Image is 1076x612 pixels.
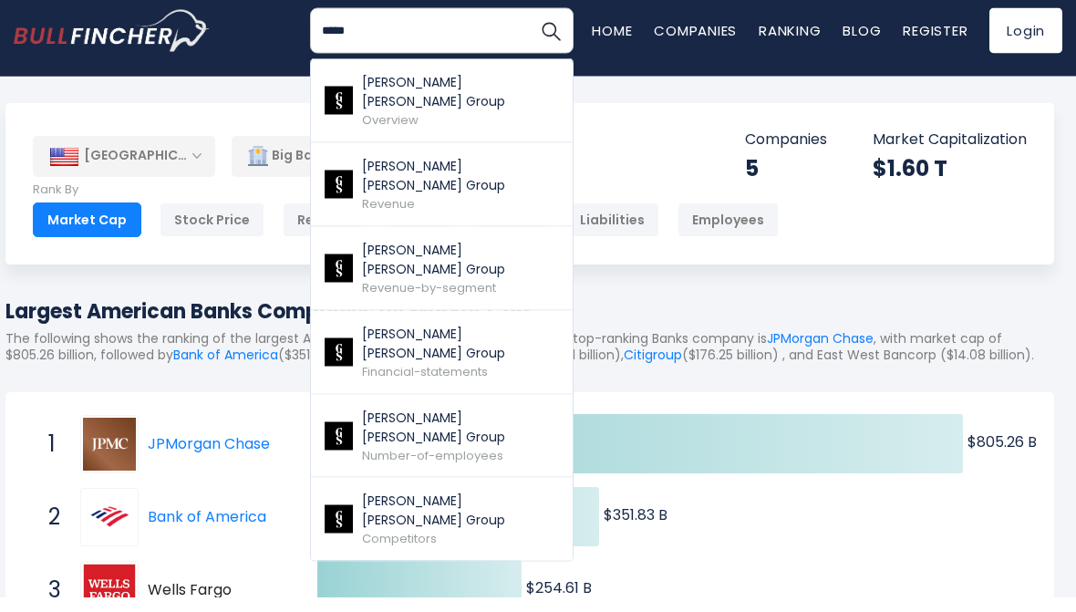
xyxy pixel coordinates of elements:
[33,218,141,253] div: Market Cap
[148,449,270,470] a: JPMorgan Chase
[362,506,560,545] p: [PERSON_NAME] [PERSON_NAME] Group
[5,346,1054,379] p: The following shows the ranking of the largest American companies by market cap. The top-ranking ...
[80,430,148,489] a: JPMorgan Chase
[14,25,210,67] a: Go to homepage
[967,447,1037,468] text: $805.26 B
[39,517,57,548] span: 2
[592,36,632,55] a: Home
[873,146,1027,165] p: Market Capitalization
[362,88,560,126] p: [PERSON_NAME] [PERSON_NAME] Group
[362,294,496,311] span: Revenue-by-segment
[565,218,659,253] div: Liabilities
[678,218,779,253] div: Employees
[5,312,1054,342] h1: Largest American Banks Companies by Market Cap
[767,345,874,363] a: JPMorgan Chase
[148,522,266,543] a: Bank of America
[843,36,881,55] a: Blog
[83,433,136,486] img: JPMorgan Chase
[83,506,136,559] img: Bank of America
[232,150,551,192] div: Big Banks
[759,36,821,55] a: Ranking
[989,23,1062,68] a: Login
[362,545,437,562] span: Competitors
[14,25,210,67] img: bullfincher logo
[362,171,560,210] p: [PERSON_NAME] [PERSON_NAME] Group
[624,361,682,379] a: Citigroup
[311,158,574,242] a: [PERSON_NAME] [PERSON_NAME] Group Revenue
[160,218,264,253] div: Stock Price
[39,444,57,475] span: 1
[311,242,574,326] a: [PERSON_NAME] [PERSON_NAME] Group Revenue-by-segment
[33,198,779,213] p: Rank By
[873,170,1027,198] div: $1.60 T
[362,423,560,462] p: [PERSON_NAME] [PERSON_NAME] Group
[283,218,368,253] div: Revenue
[311,410,574,493] a: [PERSON_NAME] [PERSON_NAME] Group Number-of-employees
[311,493,574,576] a: [PERSON_NAME] [PERSON_NAME] Group Competitors
[33,151,215,192] div: [GEOGRAPHIC_DATA]
[528,23,574,68] button: Search
[604,520,667,541] text: $351.83 B
[362,255,560,294] p: [PERSON_NAME] [PERSON_NAME] Group
[311,74,574,158] a: [PERSON_NAME] [PERSON_NAME] Group Overview
[654,36,737,55] a: Companies
[362,339,560,378] p: [PERSON_NAME] [PERSON_NAME] Group
[311,326,574,410] a: [PERSON_NAME] [PERSON_NAME] Group Financial-statements
[362,210,415,227] span: Revenue
[745,146,827,165] p: Companies
[745,170,827,198] div: 5
[362,462,503,479] span: Number-of-employees
[80,503,148,562] a: Bank of America
[362,126,419,143] span: Overview
[903,36,967,55] a: Register
[362,378,488,395] span: Financial-statements
[173,361,278,379] a: Bank of America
